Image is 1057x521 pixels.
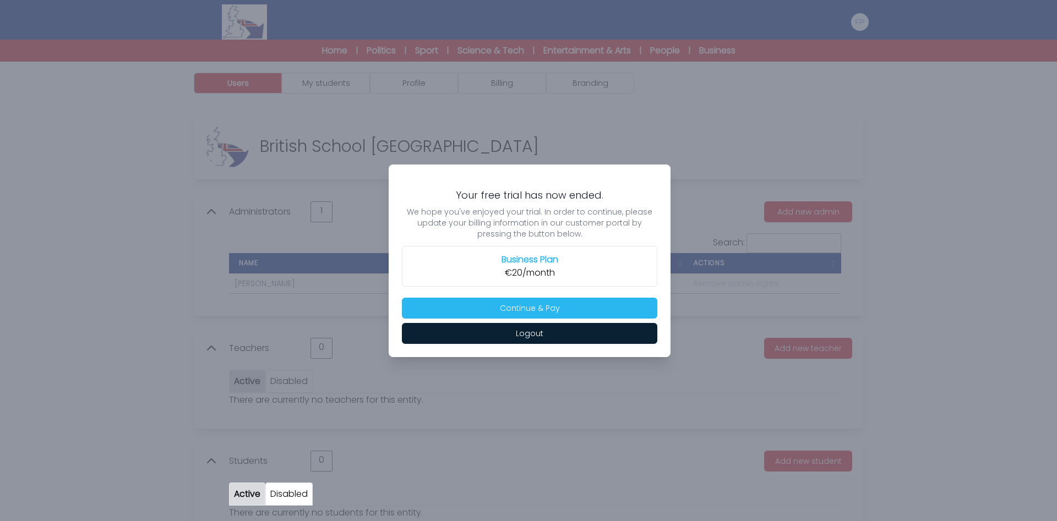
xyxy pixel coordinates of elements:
p: We hope you've enjoyed your trial. In order to continue, please update your billing information i... [402,206,657,239]
a: Continue & Pay [402,301,657,314]
button: Continue & Pay [402,298,657,319]
a: Active [234,487,260,500]
h3: Your free trial has now ended. [402,189,657,202]
h2: Business Plan [409,253,650,266]
a: Logout [402,327,657,339]
button: Logout [402,323,657,344]
a: Disabled [270,487,308,500]
p: €20/month [409,266,650,279]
